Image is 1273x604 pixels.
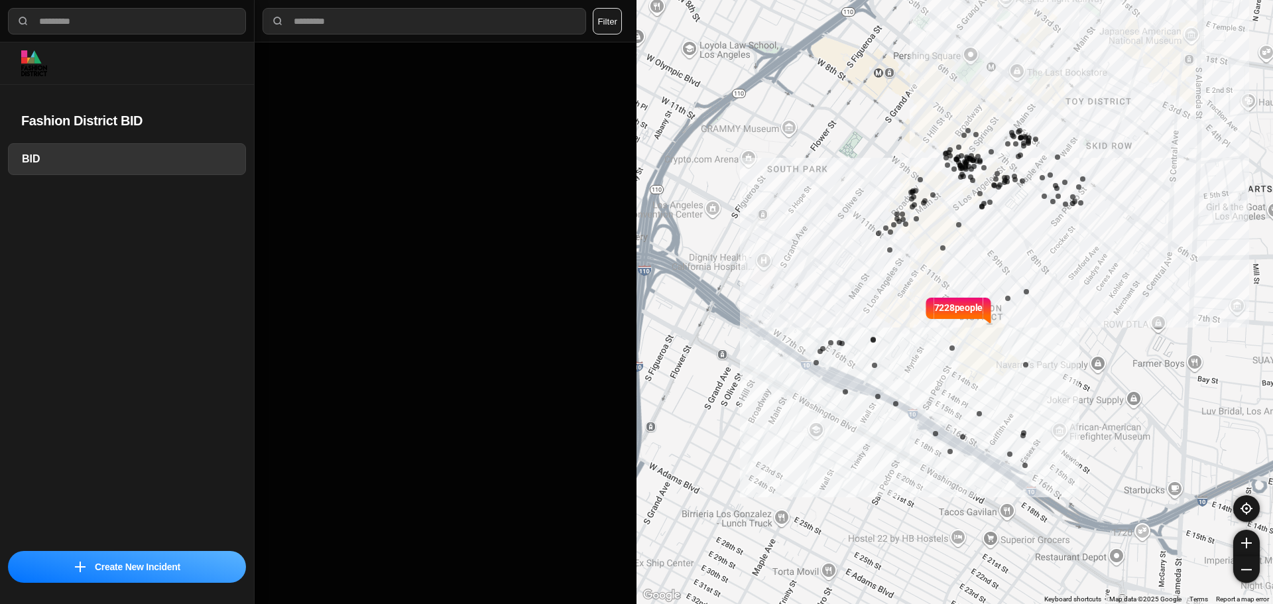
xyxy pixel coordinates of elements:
h3: BID [22,151,232,167]
img: notch [924,296,934,325]
img: recenter [1241,503,1252,514]
button: recenter [1233,495,1260,522]
button: zoom-in [1233,530,1260,556]
a: Open this area in Google Maps (opens a new window) [640,587,684,604]
img: icon [75,562,86,572]
a: BID [8,143,246,175]
span: Map data ©2025 Google [1109,595,1182,603]
img: search [271,15,284,28]
h2: Fashion District BID [21,111,233,130]
a: Terms [1189,595,1208,603]
img: Google [640,587,684,604]
p: 7228 people [934,301,983,330]
img: notch [983,296,993,325]
img: zoom-out [1241,564,1252,575]
button: zoom-out [1233,556,1260,583]
img: logo [21,50,47,76]
img: zoom-in [1241,538,1252,548]
img: search [17,15,30,28]
button: Keyboard shortcuts [1044,595,1101,604]
button: iconCreate New Incident [8,551,246,583]
p: Create New Incident [95,560,180,574]
a: Report a map error [1216,595,1269,603]
button: Filter [593,8,622,34]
